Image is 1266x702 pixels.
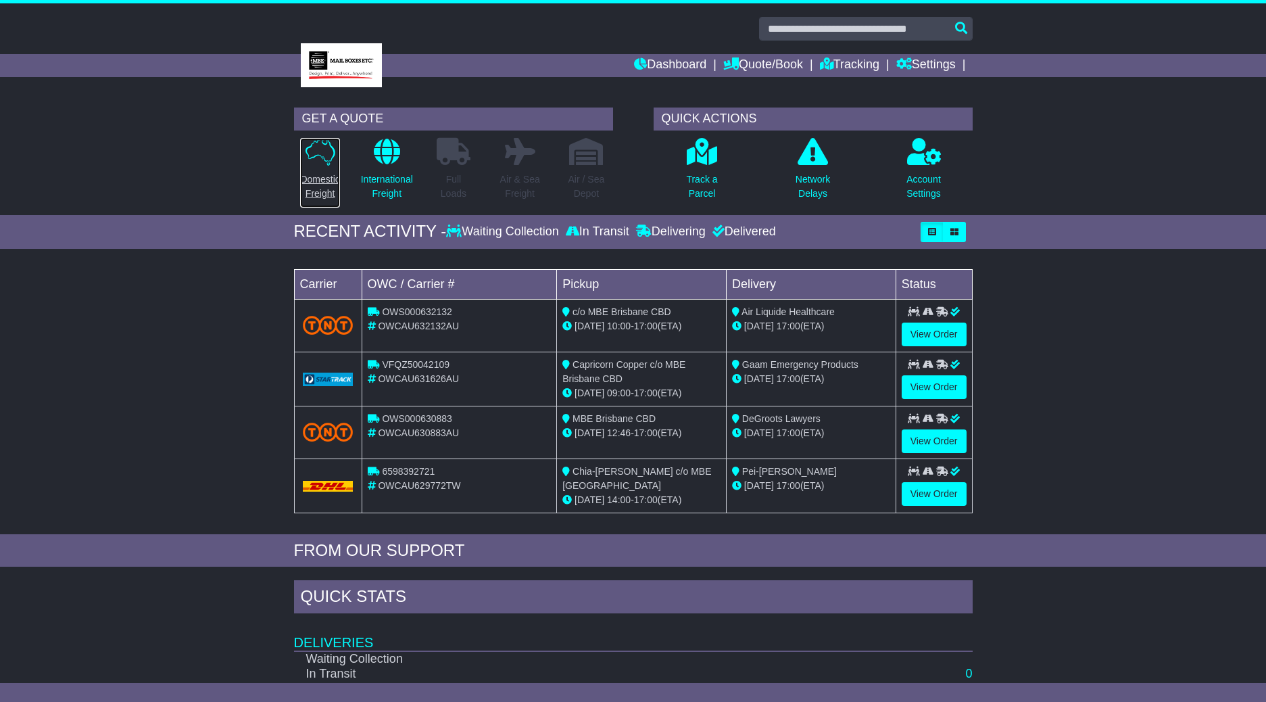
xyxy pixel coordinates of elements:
span: OWS000632132 [382,306,452,317]
div: QUICK ACTIONS [654,108,973,131]
span: VFQZ50042109 [382,359,449,370]
span: [DATE] [575,388,604,398]
span: Pei-[PERSON_NAME] [742,466,837,477]
div: In Transit [562,225,633,239]
span: OWCAU632132AU [378,321,459,331]
p: International Freight [361,172,413,201]
div: - (ETA) [562,319,721,333]
div: - (ETA) [562,386,721,400]
div: (ETA) [732,372,890,386]
p: Domestic Freight [300,172,339,201]
span: 17:00 [634,321,658,331]
span: [DATE] [744,427,774,438]
div: RECENT ACTIVITY - [294,222,447,241]
td: Delivering [294,681,821,696]
span: Gaam Emergency Products [742,359,858,370]
img: MBE Brisbane CBD [301,43,382,87]
p: Full Loads [437,172,470,201]
span: 17:00 [634,388,658,398]
span: 12:46 [607,427,631,438]
a: 0 [965,681,972,695]
img: TNT_Domestic.png [303,423,354,441]
img: TNT_Domestic.png [303,316,354,334]
a: Quote/Book [723,54,803,77]
span: 14:00 [607,494,631,505]
span: OWS000630883 [382,413,452,424]
td: Pickup [557,269,727,299]
span: [DATE] [744,321,774,331]
div: (ETA) [732,426,890,440]
span: OWCAU629772TW [378,480,460,491]
td: Waiting Collection [294,651,821,667]
div: - (ETA) [562,493,721,507]
span: OWCAU630883AU [378,427,459,438]
td: Carrier [294,269,362,299]
span: 10:00 [607,321,631,331]
a: AccountSettings [906,137,942,208]
a: Tracking [820,54,879,77]
td: Status [896,269,972,299]
a: View Order [902,482,967,506]
span: [DATE] [575,321,604,331]
img: GetCarrierServiceLogo [303,373,354,386]
span: [DATE] [575,494,604,505]
span: Chia-[PERSON_NAME] c/o MBE [GEOGRAPHIC_DATA] [562,466,711,491]
span: 17:00 [634,427,658,438]
a: 0 [965,667,972,680]
a: View Order [902,323,967,346]
p: Account Settings [906,172,941,201]
span: 09:00 [607,388,631,398]
div: (ETA) [732,319,890,333]
div: - (ETA) [562,426,721,440]
span: 17:00 [777,321,800,331]
div: Delivered [709,225,776,239]
a: InternationalFreight [360,137,414,208]
a: Track aParcel [685,137,718,208]
span: 17:00 [777,427,800,438]
span: c/o MBE Brisbane CBD [573,306,671,317]
td: OWC / Carrier # [362,269,557,299]
span: Capricorn Copper c/o MBE Brisbane CBD [562,359,685,384]
span: 17:00 [777,373,800,384]
td: In Transit [294,667,821,682]
div: FROM OUR SUPPORT [294,541,973,561]
span: 17:00 [777,480,800,491]
a: NetworkDelays [795,137,831,208]
p: Air / Sea Depot [568,172,605,201]
a: Dashboard [634,54,706,77]
span: DeGroots Lawyers [742,413,821,424]
p: Network Delays [796,172,830,201]
span: 17:00 [634,494,658,505]
td: Delivery [726,269,896,299]
img: DHL.png [303,481,354,492]
a: Settings [896,54,956,77]
p: Track a Parcel [686,172,717,201]
div: GET A QUOTE [294,108,613,131]
span: MBE Brisbane CBD [573,413,656,424]
span: [DATE] [575,427,604,438]
div: Delivering [633,225,709,239]
span: [DATE] [744,480,774,491]
span: Air Liquide Healthcare [741,306,835,317]
p: Air & Sea Freight [500,172,540,201]
div: Waiting Collection [446,225,562,239]
td: Deliveries [294,617,973,651]
div: Quick Stats [294,580,973,617]
span: OWCAU631626AU [378,373,459,384]
div: (ETA) [732,479,890,493]
a: DomesticFreight [299,137,340,208]
span: [DATE] [744,373,774,384]
span: 6598392721 [382,466,435,477]
a: View Order [902,375,967,399]
a: View Order [902,429,967,453]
